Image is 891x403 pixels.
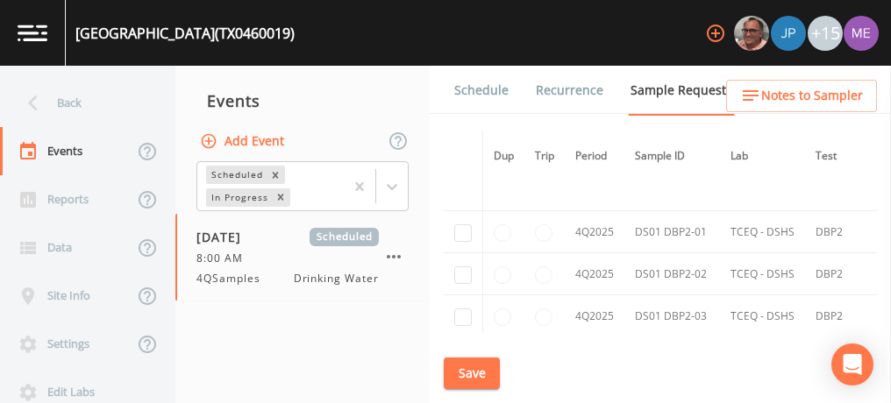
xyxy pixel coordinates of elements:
button: Notes to Sampler [726,80,877,112]
td: TCEQ - DSHS [720,211,805,253]
span: [DATE] [196,228,253,246]
img: 41241ef155101aa6d92a04480b0d0000 [771,16,806,51]
div: Open Intercom Messenger [831,343,873,385]
span: Drinking Water [294,271,379,286]
div: In Progress [206,188,271,207]
td: DBP2 [805,211,877,253]
td: DBP2 [805,253,877,295]
button: Add Event [196,125,291,158]
span: 4QSamples [196,271,271,286]
button: Save [444,357,500,390]
a: Schedule [452,66,511,115]
th: Trip [524,130,565,183]
img: e2d790fa78825a4bb76dcb6ab311d44c [734,16,769,51]
td: DBP2 [805,295,877,337]
span: Notes to Sampler [761,85,863,107]
a: COC Details [757,66,831,115]
img: d4d65db7c401dd99d63b7ad86343d265 [844,16,879,51]
div: Remove Scheduled [266,166,285,184]
div: [GEOGRAPHIC_DATA] (TX0460019) [75,23,295,44]
div: Mike Franklin [733,16,770,51]
td: 4Q2025 [565,253,624,295]
a: Recurrence [533,66,606,115]
td: TCEQ - DSHS [720,295,805,337]
span: 8:00 AM [196,251,253,266]
a: Sample Requests [628,66,735,116]
img: logo [18,25,47,41]
div: Scheduled [206,166,266,184]
td: DS01 DBP2-03 [624,295,720,337]
th: Period [565,130,624,183]
th: Dup [483,130,525,183]
span: Scheduled [310,228,379,246]
a: Forms [452,115,493,164]
td: 4Q2025 [565,211,624,253]
th: Test [805,130,877,183]
div: Joshua gere Paul [770,16,807,51]
td: TCEQ - DSHS [720,253,805,295]
td: DS01 DBP2-02 [624,253,720,295]
div: +15 [808,16,843,51]
th: Lab [720,130,805,183]
div: Events [175,79,430,123]
td: 4Q2025 [565,295,624,337]
th: Sample ID [624,130,720,183]
td: DS01 DBP2-01 [624,211,720,253]
a: [DATE]Scheduled8:00 AM4QSamplesDrinking Water [175,214,430,301]
div: Remove In Progress [271,188,290,207]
